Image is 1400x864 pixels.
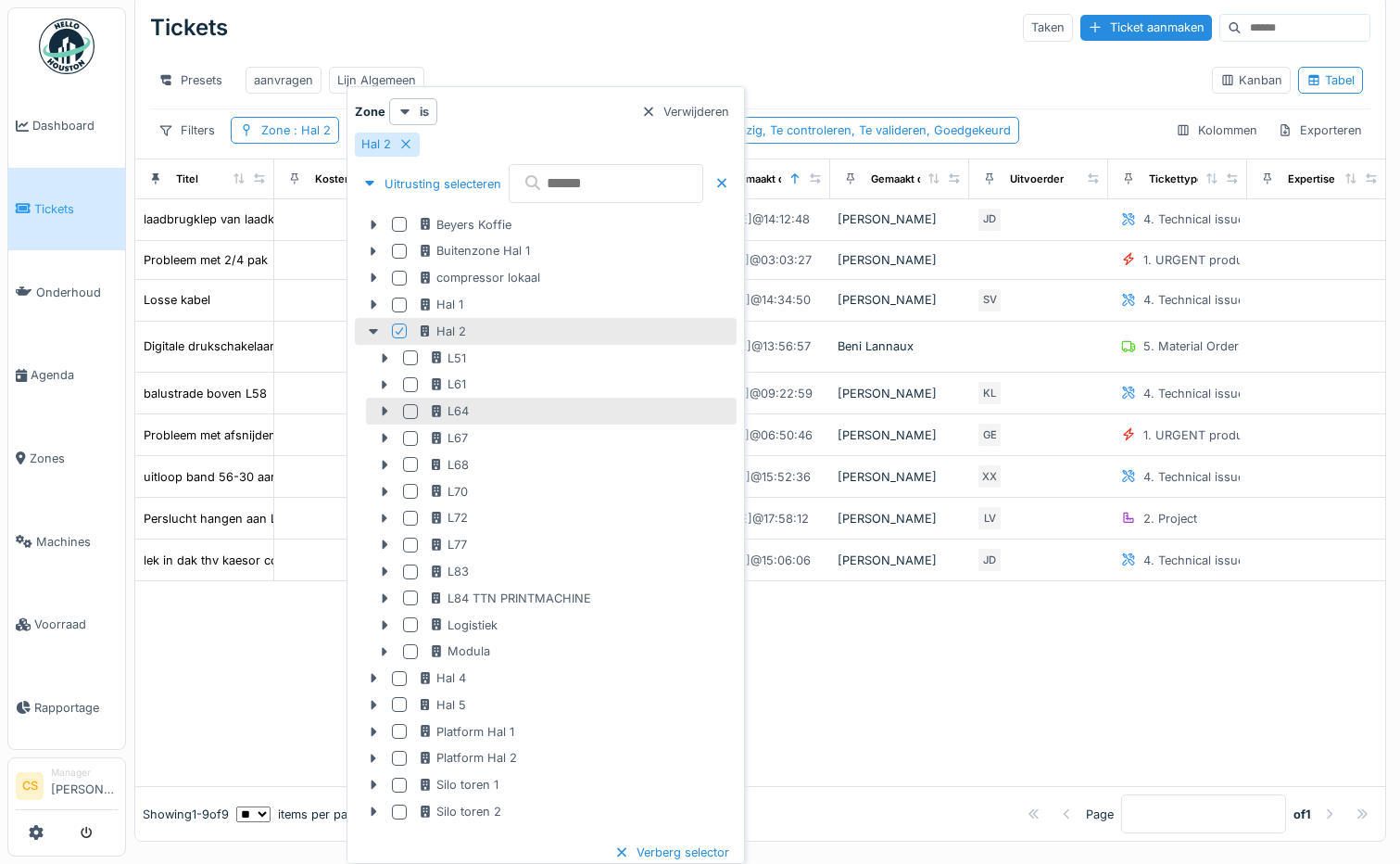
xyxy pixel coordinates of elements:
[144,468,319,486] div: uitloop band 56-30 aanpassen
[36,533,118,551] span: Machines
[977,287,1003,313] div: SV
[710,426,813,444] div: [DATE] @ 06:50:46
[1143,510,1197,527] div: 2. Project
[337,71,416,89] div: Lijn Algemeen
[34,616,118,633] span: Voorraad
[36,284,118,301] span: Onderhoud
[838,210,962,228] div: [PERSON_NAME]
[418,216,511,234] div: Beyers Koffie
[429,536,467,553] div: L77
[1143,426,1356,444] div: 1. URGENT production line disruption
[871,172,940,187] div: Gemaakt door
[977,505,1003,531] div: LV
[144,385,267,402] div: balustrade boven L58
[418,269,540,286] div: compressor lokaal
[429,590,591,607] div: L84 TTN PRINTMACHINE
[1086,806,1114,823] div: Page
[1143,552,1244,569] div: 4. Technical issue
[34,200,118,218] span: Tickets
[51,766,118,780] div: Manager
[712,337,811,355] div: [DATE] @ 13:56:57
[838,510,962,527] div: [PERSON_NAME]
[144,510,292,527] div: Perslucht hangen aan L83
[838,385,962,402] div: [PERSON_NAME]
[144,210,495,228] div: laadbrugklep van laadkade 3 gaat klapt moeilijk uit naar boven
[418,242,530,260] div: Buitenzone Hal 1
[1143,468,1244,486] div: 4. Technical issue
[39,19,95,74] img: Badge_color-CXgf-gQk.svg
[711,468,811,486] div: [DATE] @ 15:52:36
[1143,385,1244,402] div: 4. Technical issue
[418,803,501,820] div: Silo toren 2
[1143,291,1244,309] div: 4. Technical issue
[143,806,229,823] div: Showing 1 - 9 of 9
[429,402,469,420] div: L64
[144,337,274,355] div: Digitale drukschakelaar
[355,172,509,197] div: Uitrusting selecteren
[150,4,228,52] div: Tickets
[144,426,474,444] div: Probleem met afsnijden folie op automatische wikkelstraat.
[1167,117,1266,144] div: Kolommen
[1220,71,1282,89] div: Kanban
[977,547,1003,573] div: JD
[418,696,466,714] div: Hal 5
[710,251,812,269] div: [DATE] @ 03:03:27
[1010,172,1064,187] div: Uitvoerder
[254,71,313,89] div: aanvragen
[1293,806,1311,823] strong: of 1
[1143,251,1356,269] div: 1. URGENT production line disruption
[355,103,385,121] strong: Zone
[1080,15,1212,40] div: Ticket aanmaken
[144,552,332,569] div: lek in dak thv kaesor compressor
[1306,71,1355,89] div: Tabel
[150,67,231,94] div: Presets
[601,123,1011,137] span: : Nieuw, Toegewezen, Bezig, Te controleren, Te valideren, Goedgekeurd
[1149,172,1204,187] div: Tickettype
[429,616,498,634] div: Logistiek
[31,366,118,384] span: Agenda
[32,117,118,134] span: Dashboard
[838,468,962,486] div: [PERSON_NAME]
[429,456,469,474] div: L68
[429,483,468,501] div: L70
[236,806,361,823] div: items per page
[1269,117,1370,144] div: Exporteren
[51,766,118,806] li: [PERSON_NAME]
[418,723,514,741] div: Platform Hal 1
[977,207,1003,233] div: JD
[150,117,223,144] div: Filters
[838,426,962,444] div: [PERSON_NAME]
[634,99,737,124] div: Verwijderen
[144,251,268,269] div: Probleem met 2/4 pak
[977,422,1003,448] div: GE
[1288,172,1335,187] div: Expertise
[1143,337,1245,355] div: 5. Material Orders
[16,772,44,800] li: CS
[429,563,469,580] div: L83
[732,172,791,187] div: Gemaakt op
[361,135,391,153] div: Hal 2
[838,552,962,569] div: [PERSON_NAME]
[977,464,1003,489] div: XX
[713,210,810,228] div: [DATE] @ 14:12:48
[977,380,1003,406] div: KL
[429,642,490,660] div: Modula
[418,776,498,794] div: Silo toren 1
[838,291,962,309] div: [PERSON_NAME]
[144,291,210,309] div: Losse kabel
[290,123,331,137] span: : Hal 2
[838,337,962,355] div: Beni Lannaux
[713,510,809,527] div: [DATE] @ 17:58:12
[566,121,1011,139] div: Status
[429,349,466,367] div: L51
[418,749,517,767] div: Platform Hal 2
[418,323,466,340] div: Hal 2
[429,429,468,447] div: L67
[429,375,466,393] div: L61
[30,450,118,467] span: Zones
[34,699,118,717] span: Rapportage
[418,296,463,313] div: Hal 1
[420,103,429,121] strong: is
[261,121,331,139] div: Zone
[418,669,466,687] div: Hal 4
